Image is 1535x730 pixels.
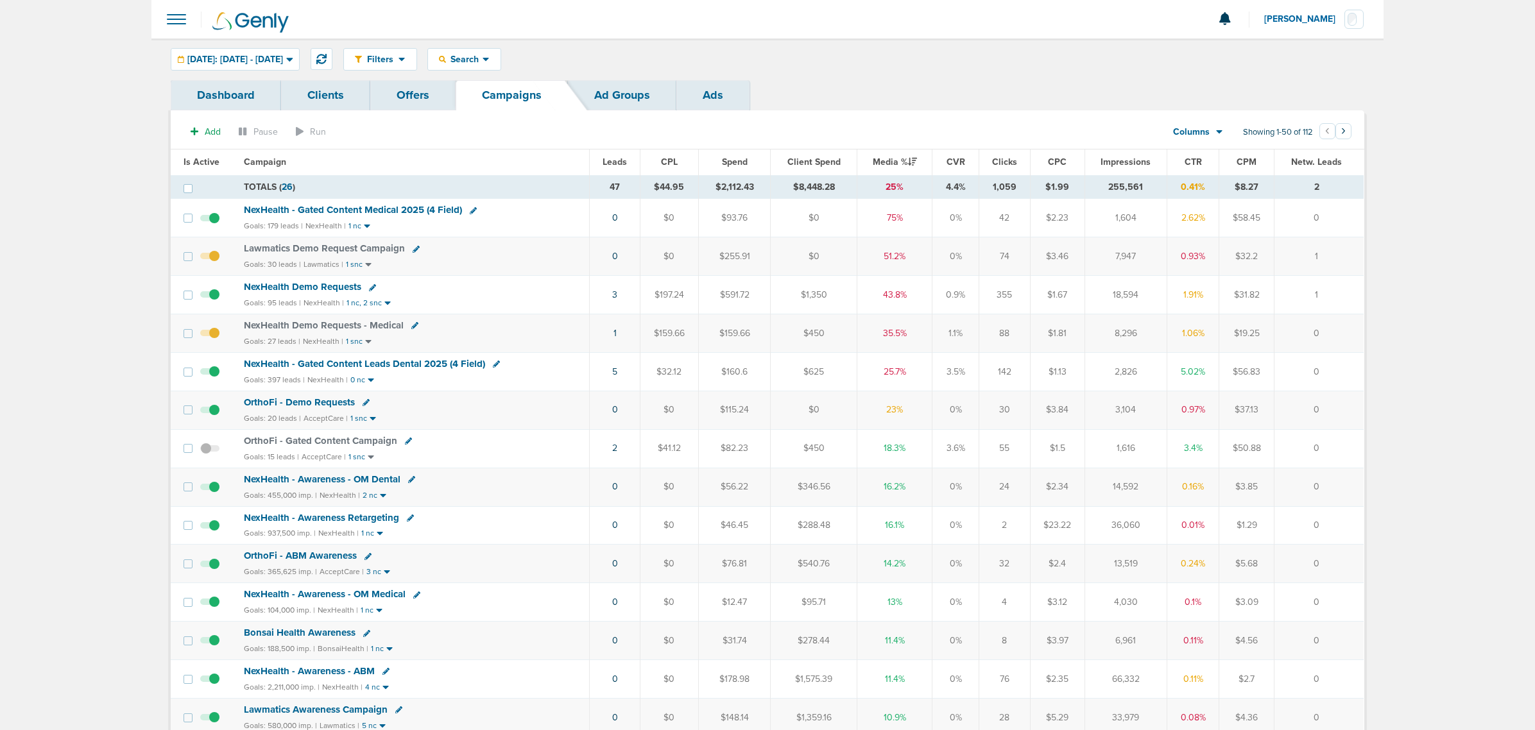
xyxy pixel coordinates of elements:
[612,635,618,646] a: 0
[1030,429,1085,468] td: $1.5
[1219,175,1274,199] td: $8.27
[1167,391,1219,429] td: 0.97%
[244,375,305,385] small: Goals: 397 leads |
[640,314,698,353] td: $159.66
[1085,352,1167,391] td: 2,826
[698,506,770,545] td: $46.45
[282,182,293,192] span: 26
[857,314,932,353] td: 35.5%
[698,429,770,468] td: $82.23
[244,157,286,167] span: Campaign
[590,175,640,199] td: 47
[1219,237,1274,276] td: $32.2
[698,314,770,353] td: $159.66
[1173,126,1210,139] span: Columns
[771,352,857,391] td: $625
[979,660,1030,699] td: 76
[1101,157,1151,167] span: Impressions
[1274,660,1364,699] td: 0
[857,276,932,314] td: 43.8%
[857,468,932,506] td: 16.2%
[304,414,348,423] small: AcceptCare |
[363,491,377,500] small: 2 nc
[1167,622,1219,660] td: 0.11%
[244,298,301,308] small: Goals: 95 leads |
[932,622,979,660] td: 0%
[640,429,698,468] td: $41.12
[244,644,315,654] small: Goals: 188,500 imp. |
[1219,314,1274,353] td: $19.25
[771,237,857,276] td: $0
[347,298,382,308] small: 1 nc, 2 snc
[698,622,770,660] td: $31.74
[979,545,1030,583] td: 32
[612,520,618,531] a: 0
[244,683,320,692] small: Goals: 2,211,000 imp. |
[281,80,370,110] a: Clients
[184,123,228,141] button: Add
[1085,391,1167,429] td: 3,104
[1085,506,1167,545] td: 36,060
[244,512,399,523] span: NexHealth - Awareness Retargeting
[640,391,698,429] td: $0
[1167,276,1219,314] td: 1.91%
[640,660,698,699] td: $0
[640,622,698,660] td: $0
[244,588,406,600] span: NexHealth - Awareness - OM Medical
[640,237,698,276] td: $0
[771,583,857,622] td: $95.71
[661,157,678,167] span: CPL
[244,473,400,485] span: NexHealth - Awareness - OM Dental
[1167,352,1219,391] td: 5.02%
[205,126,221,137] span: Add
[365,683,380,692] small: 4 nc
[771,506,857,545] td: $288.48
[640,199,698,237] td: $0
[771,660,857,699] td: $1,575.39
[304,298,344,307] small: NexHealth |
[1030,506,1085,545] td: $23.22
[698,545,770,583] td: $76.81
[1085,175,1167,199] td: 255,561
[1219,468,1274,506] td: $3.85
[1274,583,1364,622] td: 0
[1085,583,1167,622] td: 4,030
[1085,314,1167,353] td: 8,296
[1030,314,1085,353] td: $1.81
[1219,276,1274,314] td: $31.82
[320,491,360,500] small: NexHealth |
[612,212,618,223] a: 0
[361,606,373,615] small: 1 nc
[1030,468,1085,506] td: $2.34
[979,237,1030,276] td: 74
[1167,468,1219,506] td: 0.16%
[857,622,932,660] td: 11.4%
[698,175,770,199] td: $2,112.43
[244,491,317,500] small: Goals: 455,000 imp. |
[1219,352,1274,391] td: $56.83
[370,80,456,110] a: Offers
[979,622,1030,660] td: 8
[1185,157,1202,167] span: CTR
[1274,199,1364,237] td: 0
[1274,175,1364,199] td: 2
[932,175,979,199] td: 4.4%
[1030,237,1085,276] td: $3.46
[771,468,857,506] td: $346.56
[346,260,363,269] small: 1 snc
[698,391,770,429] td: $115.24
[244,529,316,538] small: Goals: 937,500 imp. |
[244,319,404,331] span: NexHealth Demo Requests - Medical
[1167,199,1219,237] td: 2.62%
[1274,506,1364,545] td: 0
[244,627,356,638] span: Bonsai Health Awareness
[857,352,932,391] td: 25.7%
[1030,352,1085,391] td: $1.13
[171,80,281,110] a: Dashboard
[244,414,301,423] small: Goals: 20 leads |
[1264,15,1344,24] span: [PERSON_NAME]
[244,567,317,577] small: Goals: 365,625 imp. |
[361,529,374,538] small: 1 nc
[302,452,346,461] small: AcceptCare |
[307,375,348,384] small: NexHealth |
